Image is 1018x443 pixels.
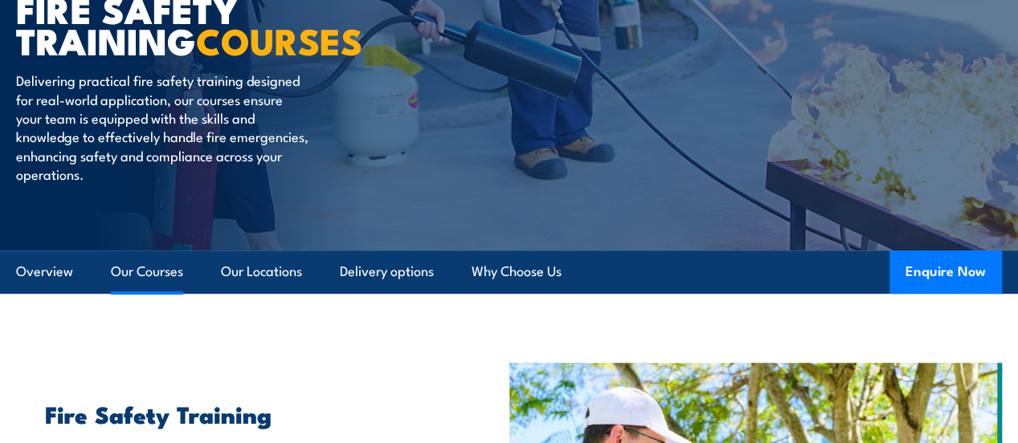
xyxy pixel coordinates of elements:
[45,403,485,424] h2: Fire Safety Training
[889,250,1002,294] button: Enquire Now
[111,250,183,293] a: Our Courses
[472,250,562,293] a: Why Choose Us
[16,250,73,293] a: Overview
[340,250,434,293] a: Delivery options
[221,250,302,293] a: Our Locations
[16,71,309,183] p: Delivering practical fire safety training designed for real-world application, our courses ensure...
[196,12,362,67] strong: COURSES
